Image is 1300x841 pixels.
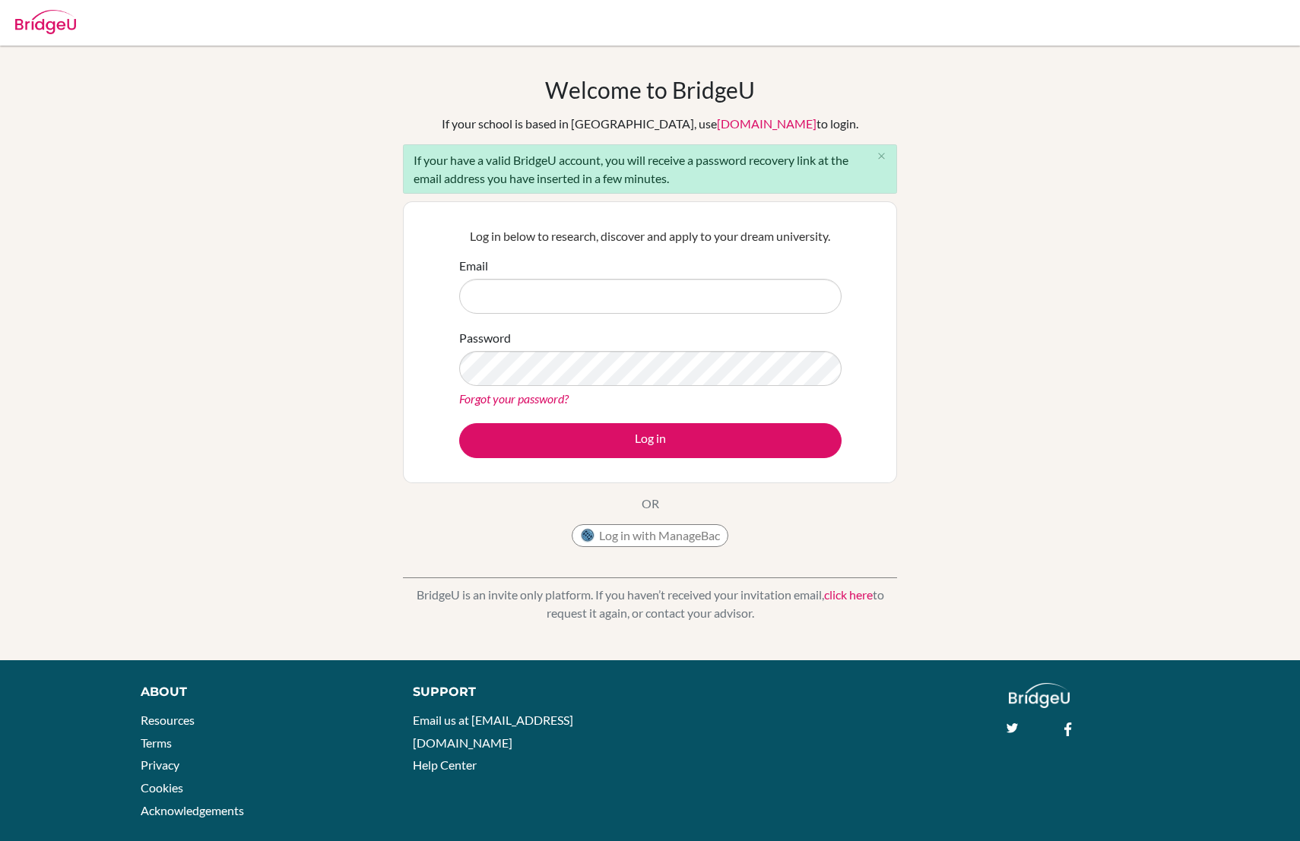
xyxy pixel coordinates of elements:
[413,683,633,701] div: Support
[459,423,842,458] button: Log in
[442,115,858,133] div: If your school is based in [GEOGRAPHIC_DATA], use to login.
[642,495,659,513] p: OR
[1009,683,1070,708] img: logo_white@2x-f4f0deed5e89b7ecb1c2cc34c3e3d731f90f0f143d5ea2071677605dd97b5244.png
[15,10,76,34] img: Bridge-U
[141,780,183,795] a: Cookies
[572,524,728,547] button: Log in with ManageBac
[866,145,896,168] button: Close
[141,735,172,750] a: Terms
[717,116,816,131] a: [DOMAIN_NAME]
[459,257,488,275] label: Email
[403,144,897,194] div: If your have a valid BridgeU account, you will receive a password recovery link at the email addr...
[141,713,195,727] a: Resources
[413,713,573,750] a: Email us at [EMAIL_ADDRESS][DOMAIN_NAME]
[141,683,379,701] div: About
[141,757,179,772] a: Privacy
[141,803,244,817] a: Acknowledgements
[824,587,873,602] a: click here
[459,227,842,245] p: Log in below to research, discover and apply to your dream university.
[403,586,897,622] p: BridgeU is an invite only platform. If you haven’t received your invitation email, to request it ...
[413,757,477,772] a: Help Center
[876,150,887,162] i: close
[459,391,569,406] a: Forgot your password?
[545,76,755,103] h1: Welcome to BridgeU
[459,329,511,347] label: Password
